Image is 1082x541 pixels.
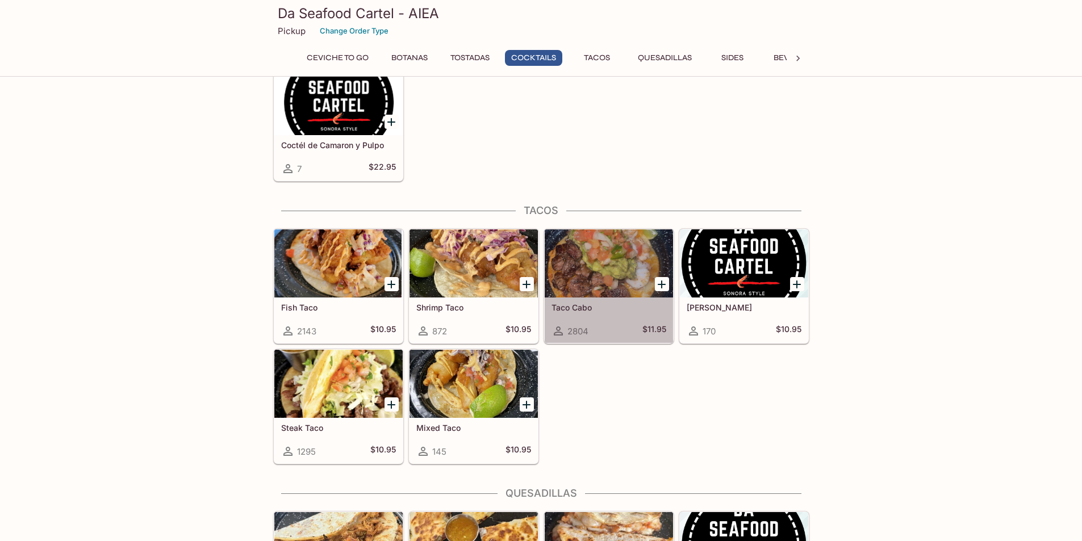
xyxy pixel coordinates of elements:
[278,5,805,22] h3: Da Seafood Cartel - AIEA
[385,397,399,412] button: Add Steak Taco
[703,326,716,337] span: 170
[545,229,673,297] div: Taco Cabo
[315,22,394,40] button: Change Order Type
[687,303,801,312] h5: [PERSON_NAME]
[297,163,302,174] span: 7
[410,350,538,418] div: Mixed Taco
[274,229,403,343] a: Fish Taco2143$10.95
[655,277,669,291] button: Add Taco Cabo
[416,303,531,312] h5: Shrimp Taco
[416,423,531,433] h5: Mixed Taco
[385,277,399,291] button: Add Fish Taco
[300,50,375,66] button: Ceviche To Go
[552,303,666,312] h5: Taco Cabo
[297,326,316,337] span: 2143
[790,277,804,291] button: Add Taco Chando
[642,324,666,338] h5: $11.95
[409,349,538,464] a: Mixed Taco145$10.95
[767,50,827,66] button: Beverages
[281,303,396,312] h5: Fish Taco
[369,162,396,175] h5: $22.95
[505,50,562,66] button: Cocktails
[520,397,534,412] button: Add Mixed Taco
[444,50,496,66] button: Tostadas
[544,229,674,343] a: Taco Cabo2804$11.95
[409,229,538,343] a: Shrimp Taco872$10.95
[707,50,758,66] button: Sides
[384,50,435,66] button: Botanas
[432,446,446,457] span: 145
[385,115,399,129] button: Add Coctél de Camaron y Pulpo
[506,444,531,458] h5: $10.95
[274,350,403,418] div: Steak Taco
[679,229,809,343] a: [PERSON_NAME]170$10.95
[297,446,316,457] span: 1295
[432,326,447,337] span: 872
[506,324,531,338] h5: $10.95
[776,324,801,338] h5: $10.95
[567,326,588,337] span: 2804
[273,204,809,217] h4: Tacos
[274,349,403,464] a: Steak Taco1295$10.95
[273,487,809,500] h4: Quesadillas
[680,229,808,297] div: Taco Chando
[274,66,403,181] a: Coctél de Camaron y Pulpo7$22.95
[274,67,403,135] div: Coctél de Camaron y Pulpo
[274,229,403,297] div: Fish Taco
[520,277,534,291] button: Add Shrimp Taco
[571,50,623,66] button: Tacos
[410,229,538,297] div: Shrimp Taco
[370,324,396,338] h5: $10.95
[281,140,396,150] h5: Coctél de Camaron y Pulpo
[281,423,396,433] h5: Steak Taco
[278,26,306,36] p: Pickup
[632,50,698,66] button: Quesadillas
[370,444,396,458] h5: $10.95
